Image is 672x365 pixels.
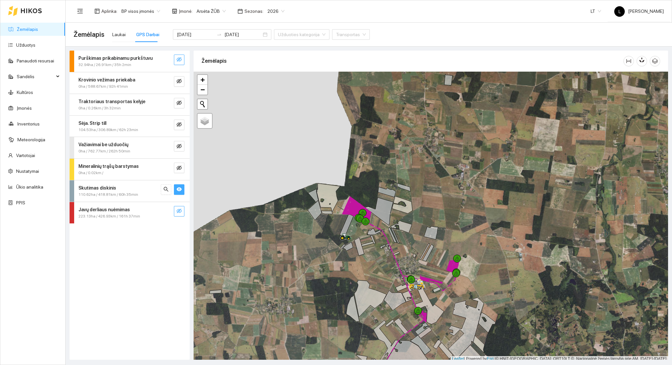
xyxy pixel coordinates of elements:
[172,9,177,14] span: shop
[174,76,184,87] button: eye-invisible
[101,8,117,15] span: Aplinka :
[174,184,184,195] button: eye
[177,165,182,171] span: eye-invisible
[174,163,184,173] button: eye-invisible
[73,29,104,40] span: Žemėlapis
[70,159,190,180] div: Mineralinių trąšų barstymas0ha / 0.02km /eye-invisible
[591,6,601,16] span: LT
[16,200,25,205] a: PPIS
[217,32,222,37] span: swap-right
[78,77,135,82] strong: Krovinio vežimas priekaba
[163,187,169,193] span: search
[17,121,40,126] a: Inventorius
[78,170,103,176] span: 0ha / 0.02km /
[70,94,190,115] div: Traktoriaus transportas kelyje0ha / 0.26km / 3h 32mineye-invisible
[198,85,207,95] a: Zoom out
[78,213,140,219] span: 223.13ha / 426.93km / 161h 37min
[78,185,116,191] strong: Skutimas diskinis
[217,32,222,37] span: to
[17,27,38,32] a: Žemėlapis
[623,56,634,66] button: column-width
[198,75,207,85] a: Zoom in
[174,120,184,130] button: eye-invisible
[177,187,182,193] span: eye
[624,58,634,64] span: column-width
[78,99,145,104] strong: Traktoriaus transportas kelyje
[224,31,262,38] input: Pabaigos data
[487,356,494,361] a: Esri
[78,62,131,68] span: 32.94ha / 26.91km / 35h 2min
[70,51,190,72] div: Purškimas prikabinamu purkštuvu32.94ha / 26.91km / 35h 2mineye-invisible
[198,99,207,109] button: Initiate a new search
[70,72,190,94] div: Krovinio vežimas priekaba0ha / 588.67km / 92h 41mineye-invisible
[200,85,205,94] span: −
[161,184,171,195] button: search
[17,105,32,111] a: Įmonės
[78,56,153,61] strong: Purškimas prikabinamu purkštuvu
[267,6,284,16] span: 2026
[174,98,184,108] button: eye-invisible
[94,9,100,14] span: layout
[17,90,33,95] a: Kultūros
[70,202,190,223] div: Javų derliaus nuėmimas223.13ha / 426.93km / 161h 37mineye-invisible
[177,79,182,85] span: eye-invisible
[16,184,43,190] a: Ūkio analitika
[78,127,138,133] span: 104.53ha / 306.89km / 62h 23min
[16,153,35,158] a: Vartotojai
[201,52,623,70] div: Žemėlapis
[619,6,621,17] span: L
[70,116,190,137] div: Sėja. Strip till104.53ha / 306.89km / 62h 23mineye-invisible
[78,121,106,126] strong: Sėja. Strip till
[136,31,159,38] div: GPS Darbai
[78,164,139,169] strong: Mineralinių trąšų barstymas
[17,58,54,63] a: Panaudoti resursai
[78,105,121,111] span: 0ha / 0.26km / 3h 32min
[73,5,87,18] button: menu-fold
[614,9,664,14] span: [PERSON_NAME]
[112,31,126,38] div: Laukai
[238,9,243,14] span: calendar
[452,356,464,361] a: Leaflet
[177,144,182,150] span: eye-invisible
[174,55,184,65] button: eye-invisible
[177,208,182,215] span: eye-invisible
[451,356,668,362] div: | Powered by © HNIT-[GEOGRAPHIC_DATA]; ORT10LT ©, Nacionalinė žemės tarnyba prie AM, [DATE]-[DATE]
[177,31,214,38] input: Pradžios data
[198,114,212,128] a: Layers
[70,137,190,158] div: Važiavimai be užduočių0ha / 762.77km / 262h 50mineye-invisible
[495,356,496,361] span: |
[197,6,226,16] span: Arsėta ŽŪB
[17,137,45,142] a: Meteorologija
[77,8,83,14] span: menu-fold
[16,169,39,174] a: Nustatymai
[174,141,184,151] button: eye-invisible
[70,180,190,202] div: Skutimas diskinis110.62ha / 418.81km / 60h 35minsearcheye
[177,100,182,106] span: eye-invisible
[78,192,138,198] span: 110.62ha / 418.81km / 60h 35min
[17,70,54,83] span: Sandėlis
[244,8,263,15] span: Sezonas :
[78,83,128,90] span: 0ha / 588.67km / 92h 41min
[177,57,182,63] span: eye-invisible
[200,76,205,84] span: +
[78,142,128,147] strong: Važiavimai be užduočių
[78,207,130,212] strong: Javų derliaus nuėmimas
[121,6,160,16] span: BP visos įmonės
[177,122,182,128] span: eye-invisible
[16,42,35,48] a: Užduotys
[174,206,184,217] button: eye-invisible
[78,148,130,154] span: 0ha / 762.77km / 262h 50min
[179,8,193,15] span: Įmonė :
